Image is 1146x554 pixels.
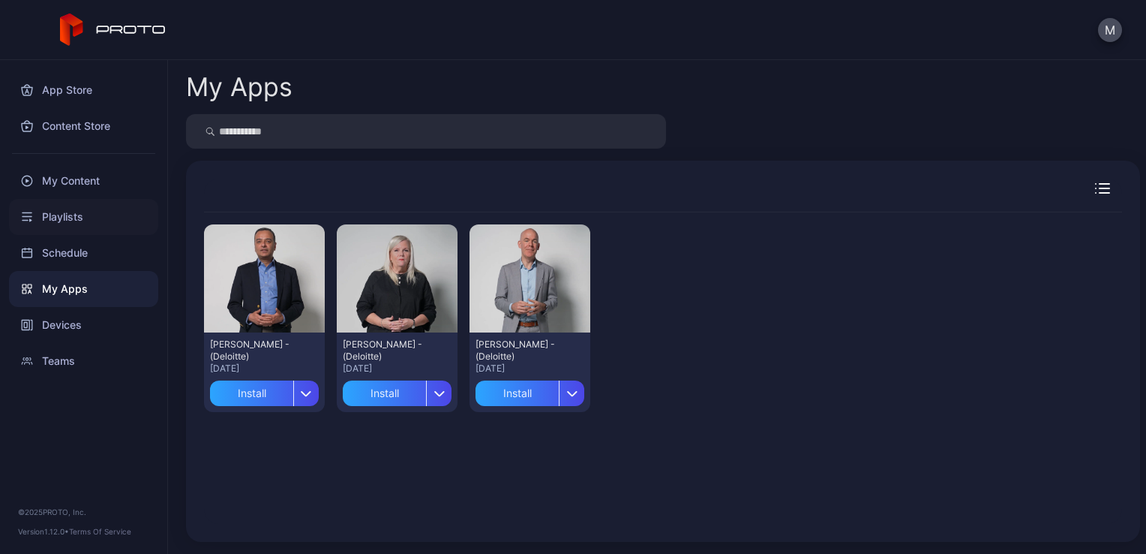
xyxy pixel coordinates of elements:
[69,527,131,536] a: Terms Of Service
[9,235,158,271] a: Schedule
[9,271,158,307] a: My Apps
[9,199,158,235] a: Playlists
[9,343,158,379] a: Teams
[9,108,158,144] a: Content Store
[475,339,558,363] div: Nicolai Andersen - (Deloitte)
[210,339,292,363] div: Nitin Mittal - (Deloitte)
[343,339,425,363] div: Heather Stockton - (Deloitte)
[210,375,319,406] button: Install
[210,381,293,406] div: Install
[186,74,292,100] div: My Apps
[343,363,451,375] div: [DATE]
[343,381,426,406] div: Install
[9,307,158,343] a: Devices
[9,72,158,108] a: App Store
[1098,18,1122,42] button: M
[475,363,584,375] div: [DATE]
[210,363,319,375] div: [DATE]
[475,381,559,406] div: Install
[343,375,451,406] button: Install
[18,506,149,518] div: © 2025 PROTO, Inc.
[18,527,69,536] span: Version 1.12.0 •
[9,163,158,199] a: My Content
[475,375,584,406] button: Install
